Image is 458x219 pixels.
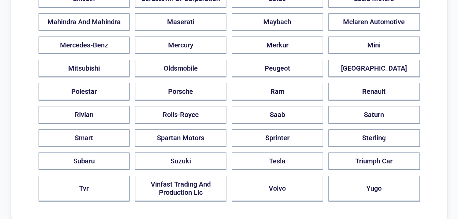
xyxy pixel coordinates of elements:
button: Sprinter [232,129,323,147]
button: Mercury [135,36,226,54]
button: Porsche [135,83,226,101]
button: Mclaren Automotive [328,13,420,31]
button: Subaru [39,152,130,170]
button: Tvr [39,176,130,202]
button: Maybach [232,13,323,31]
button: Peugeot [232,60,323,77]
button: Smart [39,129,130,147]
button: Maserati [135,13,226,31]
button: Suzuki [135,152,226,170]
button: Saturn [328,106,420,124]
button: Rolls-Royce [135,106,226,124]
button: Yugo [328,176,420,202]
button: Saab [232,106,323,124]
button: Ram [232,83,323,101]
button: Mitsubishi [39,60,130,77]
button: Mercedes-Benz [39,36,130,54]
button: Renault [328,83,420,101]
button: Spartan Motors [135,129,226,147]
button: Polestar [39,83,130,101]
button: Rivian [39,106,130,124]
button: Triumph Car [328,152,420,170]
button: Oldsmobile [135,60,226,77]
button: Merkur [232,36,323,54]
button: Sterling [328,129,420,147]
button: [GEOGRAPHIC_DATA] [328,60,420,77]
button: Vinfast Trading And Production Llc [135,176,226,202]
button: Tesla [232,152,323,170]
button: Volvo [232,176,323,202]
button: Mahindra And Mahindra [39,13,130,31]
button: Mini [328,36,420,54]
